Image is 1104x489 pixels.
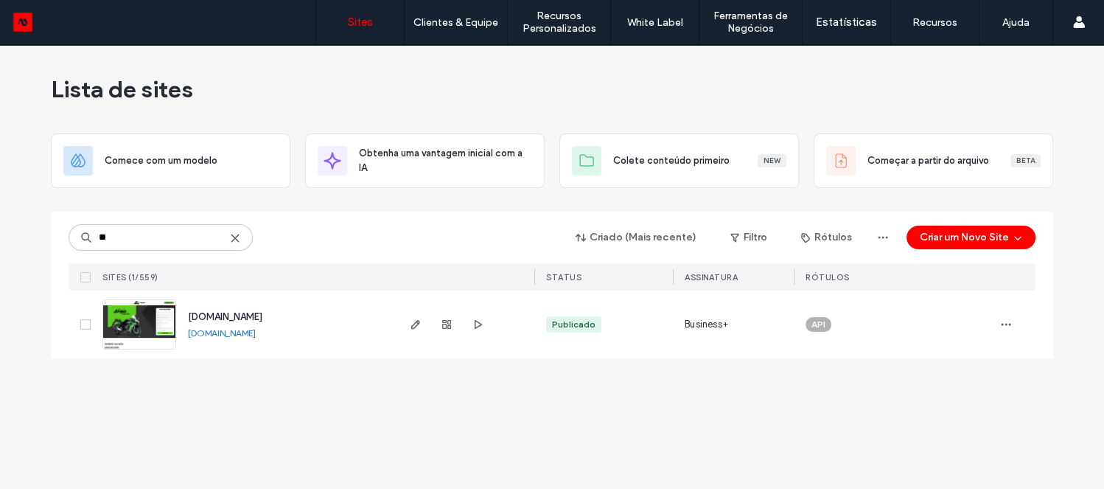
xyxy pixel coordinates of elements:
[51,133,290,188] div: Comece com um modelo
[348,15,373,29] label: Sites
[912,16,957,29] label: Recursos
[811,318,825,331] span: API
[814,133,1053,188] div: Começar a partir do arquivoBeta
[788,226,865,249] button: Rótulos
[559,133,799,188] div: Colete conteúdo primeiroNew
[699,10,802,35] label: Ferramentas de Negócios
[716,226,782,249] button: Filtro
[413,16,498,29] label: Clientes & Equipe
[685,272,738,282] span: Assinatura
[685,317,728,332] span: Business+
[188,311,262,322] a: [DOMAIN_NAME]
[627,16,683,29] label: White Label
[552,318,595,331] div: Publicado
[546,272,581,282] span: STATUS
[758,154,786,167] div: New
[1002,16,1030,29] label: Ajuda
[906,226,1035,249] button: Criar um Novo Site
[105,153,217,168] span: Comece com um modelo
[51,74,193,104] span: Lista de sites
[188,327,256,339] a: [DOMAIN_NAME]
[806,272,850,282] span: Rótulos
[33,10,71,24] span: Ajuda
[1010,154,1041,167] div: Beta
[508,10,610,35] label: Recursos Personalizados
[867,153,989,168] span: Começar a partir do arquivo
[359,146,532,176] span: Obtenha uma vantagem inicial com a IA
[305,133,545,188] div: Obtenha uma vantagem inicial com a IA
[563,226,710,249] button: Criado (Mais recente)
[613,153,730,168] span: Colete conteúdo primeiro
[816,15,877,29] label: Estatísticas
[102,272,158,282] span: Sites (1/559)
